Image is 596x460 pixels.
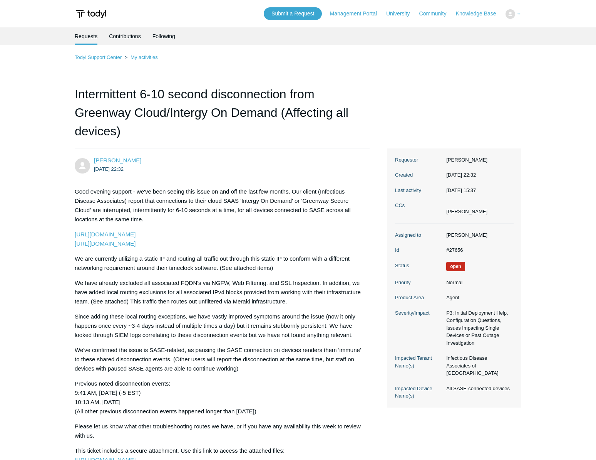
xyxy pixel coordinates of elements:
span: Alex Houston [94,157,141,163]
dt: Impacted Tenant Name(s) [395,354,442,369]
p: Previous noted disconnection events: 9:41 AM, [DATE] (-5 EST) 10:13 AM, [DATE] (All other previou... [75,379,362,416]
p: Please let us know what other troubleshooting routes we have, or if you have any availability thi... [75,422,362,440]
h1: Intermittent 6-10 second disconnection from Greenway Cloud/Intergy On Demand (Affecting all devices) [75,85,370,148]
a: My activities [131,54,158,60]
a: [URL][DOMAIN_NAME] [75,231,136,238]
li: Alex Houston [446,208,487,216]
a: Management Portal [330,10,385,18]
dt: Severity/Impact [395,309,442,317]
dt: Id [395,246,442,254]
a: University [386,10,417,18]
span: We are working on a response for you [446,262,465,271]
time: 2025-08-25T22:32:30Z [94,166,124,172]
dd: [PERSON_NAME] [442,231,514,239]
dt: Status [395,262,442,270]
dt: Requester [395,156,442,164]
dt: Last activity [395,187,442,194]
li: Requests [75,27,97,45]
p: Since adding these local routing exceptions, we have vastly improved symptoms around the issue (n... [75,312,362,340]
dd: #27656 [442,246,514,254]
p: We've confirmed the issue is SASE-related, as pausing the SASE connection on devices renders them... [75,345,362,373]
a: [PERSON_NAME] [94,157,141,163]
p: We are currently utilizing a static IP and routing all traffic out through this static IP to conf... [75,254,362,273]
dt: Assigned to [395,231,442,239]
a: Contributions [109,27,141,45]
dd: Infectious Disease Associates of [GEOGRAPHIC_DATA] [442,354,514,377]
dd: Normal [442,279,514,286]
dd: [PERSON_NAME] [442,156,514,164]
dt: Created [395,171,442,179]
dt: Priority [395,279,442,286]
li: My activities [123,54,158,60]
dt: CCs [395,202,442,209]
a: Following [152,27,175,45]
a: Todyl Support Center [75,54,122,60]
li: Todyl Support Center [75,54,123,60]
p: We have already excluded all associated FQDN's via NGFW, Web Filtering, and SSL Inspection. In ad... [75,278,362,306]
a: Submit a Request [264,7,322,20]
img: Todyl Support Center Help Center home page [75,7,107,21]
a: [URL][DOMAIN_NAME] [75,240,136,247]
time: 2025-08-25T22:32:30+00:00 [446,172,476,178]
p: Good evening support - we've been seeing this issue on and off the last few months. Our client (I... [75,187,362,224]
dd: Agent [442,294,514,302]
a: Community [419,10,454,18]
a: Knowledge Base [456,10,504,18]
dt: Impacted Device Name(s) [395,385,442,400]
time: 2025-08-28T15:37:00+00:00 [446,187,476,193]
dd: P3: Initial Deployment Help, Configuration Questions, Issues Impacting Single Devices or Past Out... [442,309,514,347]
dd: All SASE-connected devices [442,385,514,393]
dt: Product Area [395,294,442,302]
